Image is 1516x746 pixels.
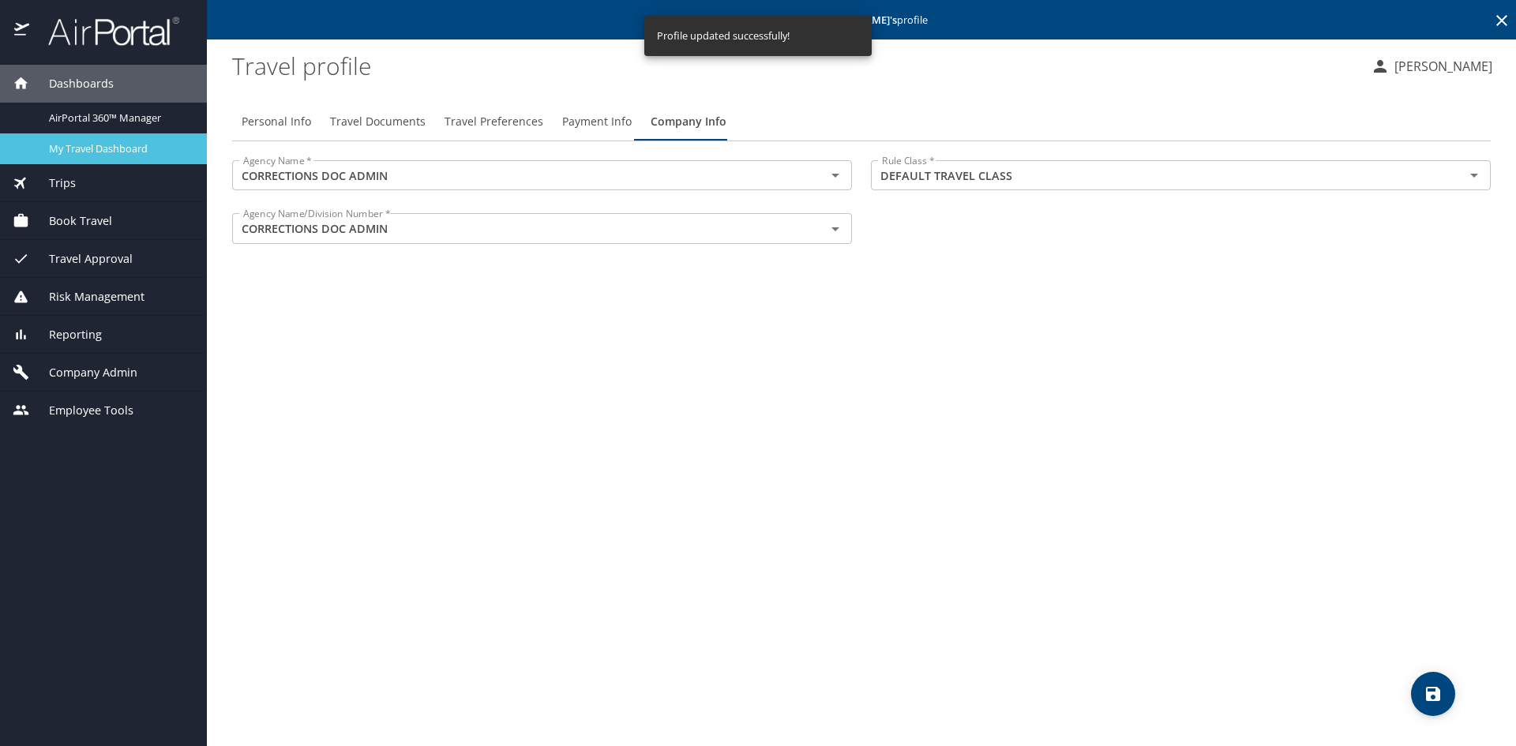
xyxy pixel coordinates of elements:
span: Travel Approval [29,250,133,268]
span: Book Travel [29,212,112,230]
span: Dashboards [29,75,114,92]
span: My Travel Dashboard [49,141,188,156]
img: icon-airportal.png [14,16,31,47]
button: Open [824,164,846,186]
button: [PERSON_NAME] [1364,52,1499,81]
span: Payment Info [562,112,632,132]
h1: Travel profile [232,41,1358,90]
button: Open [1463,164,1485,186]
p: Editing profile [212,15,1511,25]
span: Trips [29,174,76,192]
div: Profile [232,103,1491,141]
span: Company Admin [29,364,137,381]
span: Reporting [29,326,102,343]
span: Travel Preferences [445,112,543,132]
button: save [1411,672,1455,716]
span: Travel Documents [330,112,426,132]
span: AirPortal 360™ Manager [49,111,188,126]
div: Profile updated successfully! [657,21,790,51]
p: [PERSON_NAME] [1390,57,1492,76]
span: Personal Info [242,112,311,132]
img: airportal-logo.png [31,16,179,47]
span: Risk Management [29,288,144,306]
button: Open [824,218,846,240]
span: Employee Tools [29,402,133,419]
span: Company Info [651,112,726,132]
